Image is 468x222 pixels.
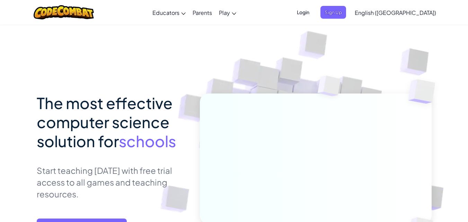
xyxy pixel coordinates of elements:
[395,62,454,121] img: Overlap cubes
[37,93,173,151] span: The most effective computer science solution for
[152,9,179,16] span: Educators
[119,131,176,151] span: schools
[189,3,215,22] a: Parents
[304,62,354,114] img: Overlap cubes
[293,6,314,19] button: Login
[149,3,189,22] a: Educators
[219,9,230,16] span: Play
[355,9,436,16] span: English ([GEOGRAPHIC_DATA])
[351,3,440,22] a: English ([GEOGRAPHIC_DATA])
[37,165,189,200] p: Start teaching [DATE] with free trial access to all games and teaching resources.
[320,6,346,19] button: Sign Up
[215,3,240,22] a: Play
[34,5,94,19] img: CodeCombat logo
